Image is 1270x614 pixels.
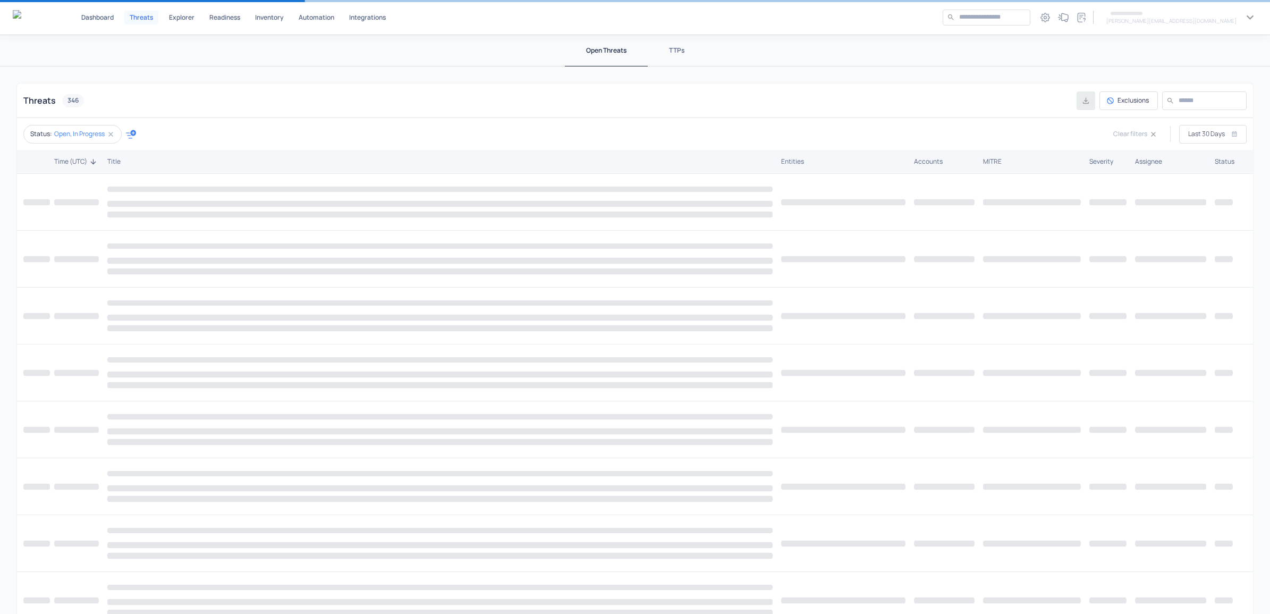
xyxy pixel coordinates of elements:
[1188,130,1225,138] h5: Last 30 Days
[1106,16,1237,25] h6: [PERSON_NAME][EMAIL_ADDRESS][DOMAIN_NAME]
[781,157,905,166] div: Entities
[1135,157,1206,166] div: Assignee
[205,11,244,24] button: Readiness
[914,157,975,166] div: Accounts
[1037,9,1054,26] button: Settings
[983,157,1081,166] div: MITRE
[1037,10,1053,26] div: Settings
[54,129,105,138] p: Open, In Progress
[54,157,99,166] div: Time (UTC)
[1113,125,1157,144] button: Clear filters
[345,11,390,24] button: Integrations
[1073,10,1089,26] div: Documentation
[648,35,706,66] button: TTPs
[1099,91,1158,110] button: View exclusion rules
[565,35,648,66] button: Open Threats
[169,14,194,21] p: Explorer
[294,11,338,24] button: Automation
[107,157,773,166] div: Title
[67,96,79,105] p: 346
[1100,10,1257,25] button: [PERSON_NAME][EMAIL_ADDRESS][DOMAIN_NAME]
[255,14,284,21] p: Inventory
[13,10,52,23] img: Gem Security
[1077,91,1095,110] div: Export
[124,11,158,24] button: Threats
[209,14,240,21] p: Readiness
[251,11,288,24] button: Inventory
[30,129,52,138] p: Status:
[77,11,118,24] button: Dashboard
[1215,157,1233,166] div: Status
[81,14,114,21] p: Dashboard
[349,14,386,21] p: Integrations
[1055,9,1072,26] button: What's new
[13,10,52,25] a: Gem Security
[1073,9,1090,26] button: Documentation
[23,94,84,107] div: Threats
[1089,157,1127,166] div: Severity
[1055,10,1071,26] div: What's new
[130,14,153,21] p: Threats
[299,14,334,21] p: Automation
[165,11,199,24] button: Explorer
